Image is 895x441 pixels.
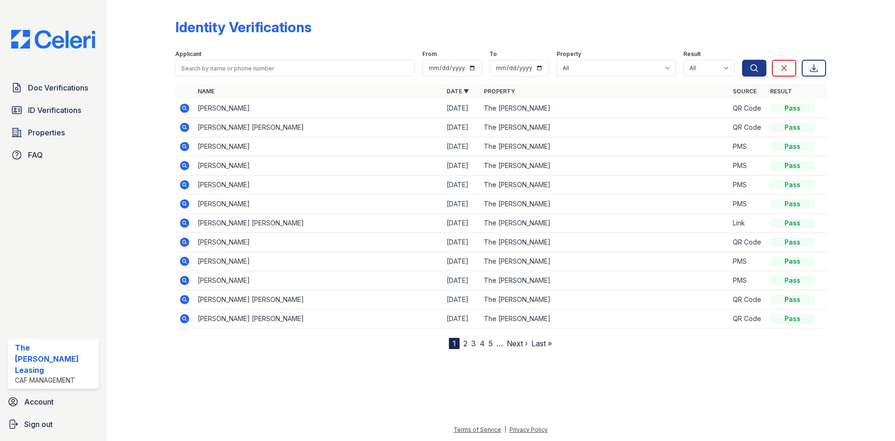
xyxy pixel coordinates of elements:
a: ID Verifications [7,101,99,119]
img: CE_Logo_Blue-a8612792a0a2168367f1c8372b55b34899dd931a85d93a1a3d3e32e68fde9ad4.png [4,30,103,49]
label: To [489,50,497,58]
span: … [496,338,503,349]
td: [PERSON_NAME] [194,271,443,290]
a: Next › [507,339,528,348]
div: 1 [449,338,460,349]
td: [PERSON_NAME] [194,233,443,252]
div: | [504,426,506,433]
a: Sign out [4,415,103,434]
a: Name [198,88,214,95]
a: Result [770,88,792,95]
div: Pass [770,123,815,132]
a: Doc Verifications [7,78,99,97]
span: Sign out [24,419,53,430]
td: [PERSON_NAME] [PERSON_NAME] [194,290,443,309]
td: QR Code [729,290,766,309]
td: [PERSON_NAME] [PERSON_NAME] [194,118,443,137]
label: Applicant [175,50,201,58]
td: [DATE] [443,156,480,175]
td: PMS [729,195,766,214]
td: QR Code [729,233,766,252]
div: Pass [770,238,815,247]
div: Pass [770,161,815,170]
label: From [422,50,437,58]
td: The [PERSON_NAME] [480,309,729,329]
td: The [PERSON_NAME] [480,156,729,175]
td: [PERSON_NAME] [194,99,443,118]
a: Account [4,392,103,411]
td: [PERSON_NAME] [194,137,443,156]
td: [PERSON_NAME] [PERSON_NAME] [194,214,443,233]
div: Pass [770,142,815,151]
td: The [PERSON_NAME] [480,271,729,290]
td: The [PERSON_NAME] [480,99,729,118]
div: Pass [770,180,815,189]
td: [PERSON_NAME] [194,252,443,271]
td: Link [729,214,766,233]
label: Result [683,50,701,58]
td: [DATE] [443,214,480,233]
td: [PERSON_NAME] [194,175,443,195]
span: Account [24,396,54,407]
td: The [PERSON_NAME] [480,118,729,137]
td: [DATE] [443,118,480,137]
input: Search by name or phone number [175,60,415,77]
td: [PERSON_NAME] [194,195,443,214]
td: The [PERSON_NAME] [480,233,729,252]
div: Pass [770,199,815,209]
td: QR Code [729,99,766,118]
a: 3 [471,339,476,348]
td: PMS [729,271,766,290]
td: The [PERSON_NAME] [480,214,729,233]
a: 5 [489,339,493,348]
td: The [PERSON_NAME] [480,290,729,309]
td: [DATE] [443,271,480,290]
div: The [PERSON_NAME] Leasing [15,342,95,376]
div: Pass [770,276,815,285]
a: Source [733,88,757,95]
div: Pass [770,104,815,113]
td: [DATE] [443,137,480,156]
td: [DATE] [443,252,480,271]
td: The [PERSON_NAME] [480,137,729,156]
span: Properties [28,127,65,138]
td: QR Code [729,118,766,137]
td: PMS [729,156,766,175]
a: Properties [7,123,99,142]
td: [DATE] [443,233,480,252]
a: FAQ [7,146,99,164]
div: Pass [770,295,815,304]
a: Privacy Policy [509,426,548,433]
a: 4 [480,339,485,348]
td: [DATE] [443,99,480,118]
div: CAF Management [15,376,95,385]
td: [DATE] [443,175,480,195]
div: Pass [770,218,815,228]
label: Property [557,50,581,58]
td: The [PERSON_NAME] [480,175,729,195]
div: Pass [770,314,815,323]
a: Date ▼ [447,88,469,95]
td: The [PERSON_NAME] [480,252,729,271]
span: Doc Verifications [28,82,88,93]
td: [DATE] [443,195,480,214]
td: PMS [729,252,766,271]
td: [PERSON_NAME] [PERSON_NAME] [194,309,443,329]
span: FAQ [28,149,43,161]
a: Last » [531,339,552,348]
td: [DATE] [443,309,480,329]
iframe: chat widget [856,404,886,432]
td: [PERSON_NAME] [194,156,443,175]
td: The [PERSON_NAME] [480,195,729,214]
div: Identity Verifications [175,19,311,35]
td: QR Code [729,309,766,329]
a: Property [484,88,515,95]
a: Terms of Service [454,426,501,433]
td: PMS [729,175,766,195]
td: [DATE] [443,290,480,309]
a: 2 [463,339,468,348]
div: Pass [770,257,815,266]
span: ID Verifications [28,105,81,116]
td: PMS [729,137,766,156]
